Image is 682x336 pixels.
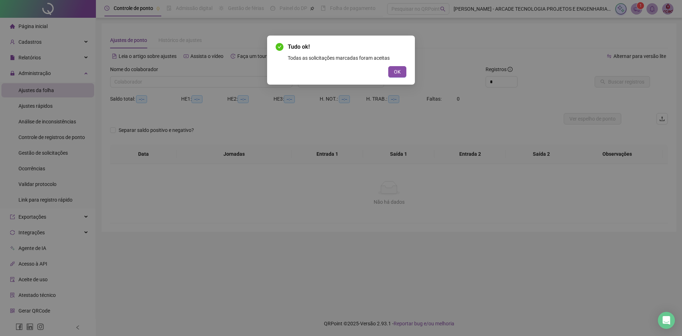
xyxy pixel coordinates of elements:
[388,66,406,78] button: OK
[276,43,283,51] span: check-circle
[288,43,406,51] span: Tudo ok!
[394,68,401,76] span: OK
[288,54,406,62] div: Todas as solicitações marcadas foram aceitas
[658,312,675,329] div: Open Intercom Messenger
